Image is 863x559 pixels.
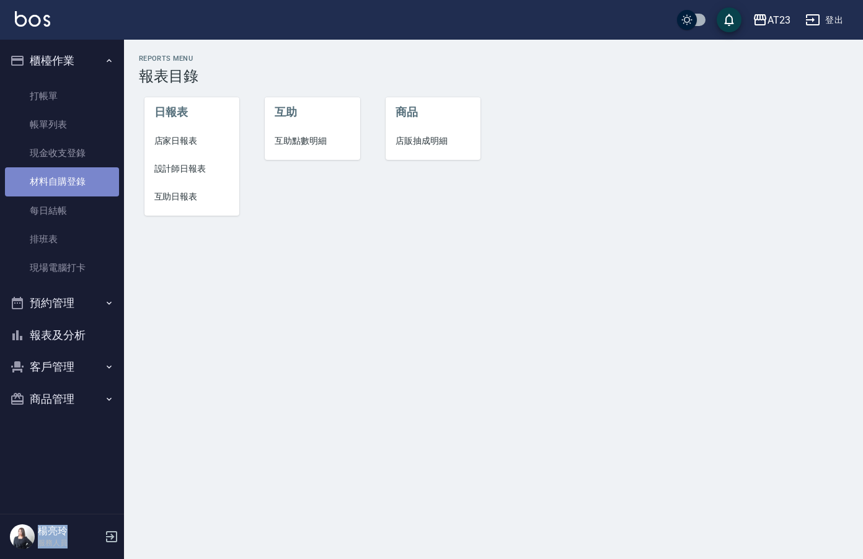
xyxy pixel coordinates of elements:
[265,127,360,155] a: 互助點數明細
[139,55,848,63] h2: Reports Menu
[396,134,471,147] span: 店販抽成明細
[144,183,240,211] a: 互助日報表
[5,319,119,351] button: 報表及分析
[5,253,119,282] a: 現場電腦打卡
[717,7,741,32] button: save
[5,351,119,383] button: 客戶管理
[275,134,350,147] span: 互助點數明細
[15,11,50,27] img: Logo
[144,97,240,127] li: 日報表
[154,190,230,203] span: 互助日報表
[5,139,119,167] a: 現金收支登錄
[5,196,119,225] a: 每日結帳
[5,82,119,110] a: 打帳單
[5,110,119,139] a: 帳單列表
[38,537,101,548] p: 服務人員
[139,68,848,85] h3: 報表目錄
[154,134,230,147] span: 店家日報表
[386,97,481,127] li: 商品
[5,167,119,196] a: 材料自購登錄
[10,524,35,549] img: Person
[5,287,119,319] button: 預約管理
[5,383,119,415] button: 商品管理
[5,45,119,77] button: 櫃檯作業
[386,127,481,155] a: 店販抽成明細
[38,525,101,537] h5: 楊亮玲
[768,12,790,28] div: AT23
[800,9,848,32] button: 登出
[265,97,360,127] li: 互助
[144,127,240,155] a: 店家日報表
[5,225,119,253] a: 排班表
[154,162,230,175] span: 設計師日報表
[748,7,795,33] button: AT23
[144,155,240,183] a: 設計師日報表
